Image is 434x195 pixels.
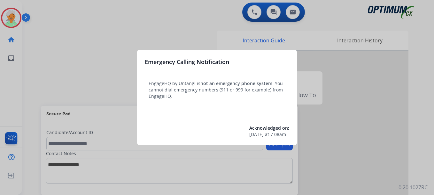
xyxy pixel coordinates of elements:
span: not an emergency phone system [200,80,272,86]
span: 7:08am [270,131,286,138]
p: 0.20.1027RC [399,184,428,191]
div: at [249,131,289,138]
span: Acknowledged on: [249,125,289,131]
span: [DATE] [249,131,264,138]
p: EngageHQ by Untangl is . You cannot dial emergency numbers (911 or 999 for example) from EngageHQ. [149,80,285,99]
h3: Emergency Calling Notification [145,57,229,66]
